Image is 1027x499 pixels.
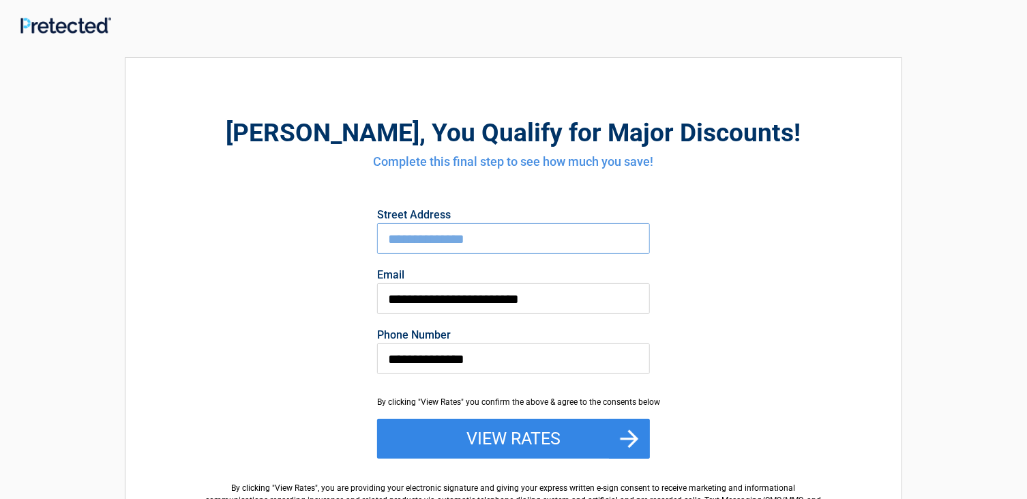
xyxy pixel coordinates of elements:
[377,330,650,341] label: Phone Number
[20,17,111,33] img: Main Logo
[377,419,650,459] button: View Rates
[200,153,827,171] h4: Complete this final step to see how much you save!
[200,116,827,149] h2: , You Qualify for Major Discounts!
[377,396,650,408] div: By clicking "View Rates" you confirm the above & agree to the consents below
[226,118,420,147] span: [PERSON_NAME]
[276,483,316,493] span: View Rates
[377,270,650,281] label: Email
[377,210,650,220] label: Street Address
